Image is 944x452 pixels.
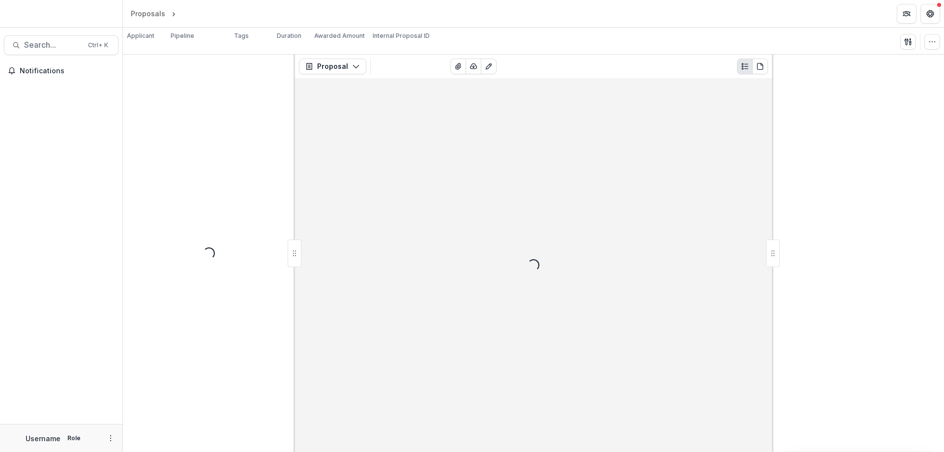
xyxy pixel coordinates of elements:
button: PDF view [752,59,768,74]
button: Notifications [4,63,118,79]
button: Get Help [920,4,940,24]
p: Role [64,434,84,443]
p: Pipeline [171,31,194,40]
button: View Attached Files [450,59,466,74]
span: Search... [24,40,82,50]
span: Notifications [20,67,115,75]
button: Proposal [299,59,366,74]
p: Applicant [127,31,154,40]
button: Plaintext view [737,59,753,74]
button: Search... [4,35,118,55]
p: Awarded Amount [314,31,365,40]
button: Edit as form [481,59,497,74]
div: Ctrl + K [86,40,110,51]
div: Proposals [131,8,165,19]
p: Duration [277,31,301,40]
button: Partners [897,4,916,24]
a: Proposals [127,6,169,21]
button: More [105,432,117,444]
nav: breadcrumb [127,6,220,21]
p: Tags [234,31,249,40]
p: Username [26,433,60,444]
p: Internal Proposal ID [373,31,430,40]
